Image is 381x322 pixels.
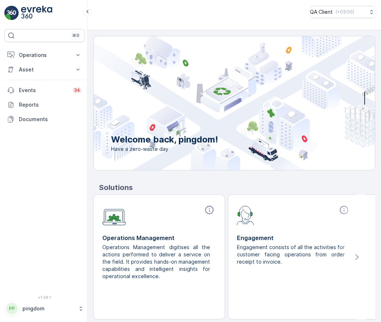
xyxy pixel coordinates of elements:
p: Welcome back, pingdom! [111,134,218,145]
span: Have a zero-waste day [111,145,218,153]
p: Operations [19,51,70,59]
p: Operations Management digitises all the actions performed to deliver a service on the field. It p... [102,244,210,280]
div: PP [6,303,18,314]
span: v 1.48.1 [4,295,85,300]
a: Reports [4,98,85,112]
img: city illustration [61,36,375,170]
p: Engagement consists of all the activities for customer facing operations from order receipt to in... [237,244,345,265]
p: ( +03:00 ) [336,9,354,15]
img: logo [4,6,19,20]
p: pingdom [22,305,74,312]
a: Documents [4,112,85,127]
button: PPpingdom [4,301,85,316]
p: Asset [19,66,70,73]
button: QA Client(+03:00) [310,6,375,18]
button: Asset [4,62,85,77]
p: ⌘B [72,33,79,38]
p: 34 [74,87,80,93]
p: QA Client [310,8,333,16]
p: Reports [19,101,82,108]
button: Operations [4,48,85,62]
p: Documents [19,116,82,123]
img: module-icon [102,205,126,226]
p: Solutions [99,182,375,193]
img: module-icon [237,205,254,225]
a: Events34 [4,83,85,98]
p: Operations Management [102,234,216,242]
img: logo_light-DOdMpM7g.png [21,6,52,20]
p: Engagement [237,234,351,242]
p: Events [19,87,68,94]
